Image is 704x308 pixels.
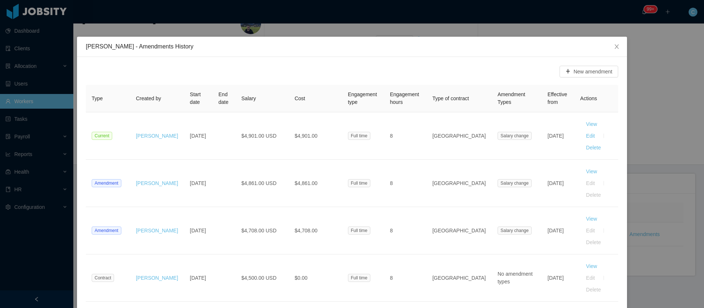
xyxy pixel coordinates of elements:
td: [DATE] [542,254,574,302]
td: [DATE] [184,207,213,254]
span: Contract [92,274,114,282]
span: 8 [390,180,393,186]
span: Cost [294,95,305,101]
span: $0.00 [294,275,307,281]
span: Amendment [92,179,121,187]
span: $4,901.00 USD [241,133,276,139]
button: View [580,213,603,225]
span: Type [92,95,103,101]
button: Edit [580,272,601,284]
span: Amendment [92,227,121,235]
button: Edit [580,177,601,189]
td: [DATE] [184,160,213,207]
span: $4,861.00 USD [241,180,276,186]
button: View [580,166,603,177]
button: View [580,118,603,130]
div: [PERSON_NAME] - Amendments History [86,43,618,51]
span: No amendment types [498,271,533,285]
td: [DATE] [542,160,574,207]
span: $4,708.00 USD [241,228,276,233]
span: Start date [190,91,201,105]
button: Edit [580,225,601,236]
td: [GEOGRAPHIC_DATA] [426,254,492,302]
button: Edit [580,130,601,142]
span: Full time [348,274,370,282]
span: End date [219,91,228,105]
span: Full time [348,132,370,140]
span: Salary change [498,227,532,235]
span: $4,861.00 [294,180,317,186]
span: 8 [390,133,393,139]
i: icon: close [614,44,620,50]
span: $4,901.00 [294,133,317,139]
button: icon: plusNew amendment [560,66,618,77]
span: Current [92,132,112,140]
td: [GEOGRAPHIC_DATA] [426,112,492,160]
button: View [580,260,603,272]
button: Close [606,37,627,57]
td: [DATE] [184,112,213,160]
a: [PERSON_NAME] [136,133,178,139]
span: Salary [241,95,256,101]
a: [PERSON_NAME] [136,180,178,186]
span: $4,708.00 [294,228,317,233]
span: Engagement type [348,91,377,105]
span: Type of contract [432,95,469,101]
td: [GEOGRAPHIC_DATA] [426,160,492,207]
a: [PERSON_NAME] [136,228,178,233]
span: Salary change [498,179,532,187]
span: Effective from [547,91,567,105]
span: $4,500.00 USD [241,275,276,281]
td: [DATE] [542,112,574,160]
span: 8 [390,275,393,281]
span: Actions [580,95,597,101]
span: Amendment Types [498,91,525,105]
td: [DATE] [542,207,574,254]
span: Created by [136,95,161,101]
span: Full time [348,227,370,235]
span: 8 [390,228,393,233]
td: [GEOGRAPHIC_DATA] [426,207,492,254]
td: [DATE] [184,254,213,302]
span: Engagement hours [390,91,419,105]
button: Delete [580,142,606,153]
a: [PERSON_NAME] [136,275,178,281]
span: Full time [348,179,370,187]
span: Salary change [498,132,532,140]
